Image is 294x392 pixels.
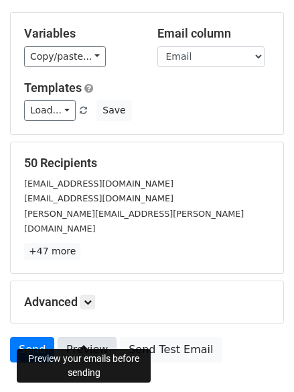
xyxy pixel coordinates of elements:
[120,337,222,362] a: Send Test Email
[227,328,294,392] div: 聊天小组件
[10,337,54,362] a: Send
[24,295,270,309] h5: Advanced
[24,193,173,203] small: [EMAIL_ADDRESS][DOMAIN_NAME]
[24,26,137,41] h5: Variables
[24,156,270,170] h5: 50 Recipients
[157,26,271,41] h5: Email column
[17,349,151,383] div: Preview your emails before sending
[24,100,76,121] a: Load...
[227,328,294,392] iframe: Chat Widget
[96,100,131,121] button: Save
[24,179,173,189] small: [EMAIL_ADDRESS][DOMAIN_NAME]
[24,46,106,67] a: Copy/paste...
[24,243,80,260] a: +47 more
[24,209,244,234] small: [PERSON_NAME][EMAIL_ADDRESS][PERSON_NAME][DOMAIN_NAME]
[58,337,117,362] a: Preview
[24,81,82,95] a: Templates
